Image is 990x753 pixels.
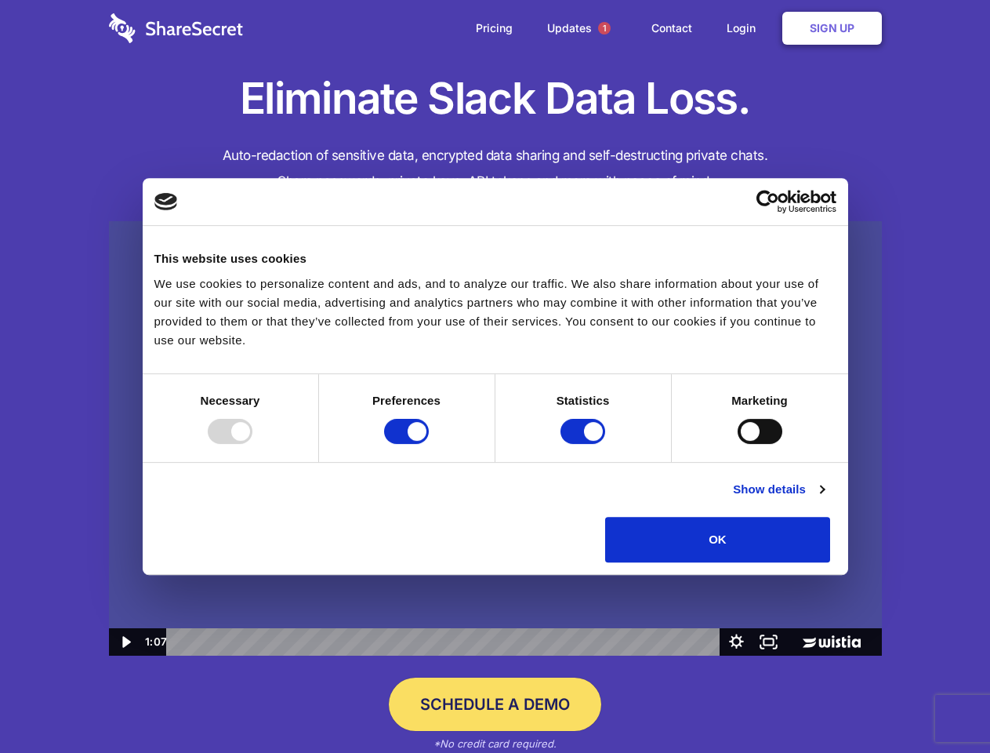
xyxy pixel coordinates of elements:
span: 1 [598,22,611,35]
h1: Eliminate Slack Data Loss. [109,71,882,127]
div: This website uses cookies [154,249,836,268]
strong: Statistics [557,394,610,407]
a: Usercentrics Cookiebot - opens in a new window [699,190,836,213]
img: logo [154,193,178,210]
em: *No credit card required. [433,737,557,750]
button: OK [605,517,830,562]
div: We use cookies to personalize content and ads, and to analyze our traffic. We also share informat... [154,275,836,350]
strong: Marketing [731,394,788,407]
button: Show settings menu [720,628,752,656]
h4: Auto-redaction of sensitive data, encrypted data sharing and self-destructing private chats. Shar... [109,143,882,195]
button: Play Video [109,628,141,656]
a: Contact [636,4,708,53]
strong: Necessary [201,394,260,407]
a: Pricing [460,4,528,53]
a: Sign Up [782,12,882,45]
img: logo-wordmark-white-trans-d4663122ce5f474addd5e946df7df03e33cb6a1c49d2221995e7729f52c070b2.svg [109,13,243,43]
a: Show details [733,480,824,499]
a: Wistia Logo -- Learn More [785,628,881,656]
div: Playbar [179,628,713,656]
a: Login [711,4,779,53]
button: Fullscreen [752,628,785,656]
a: Schedule a Demo [389,678,601,731]
img: Sharesecret [109,221,882,657]
strong: Preferences [372,394,441,407]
